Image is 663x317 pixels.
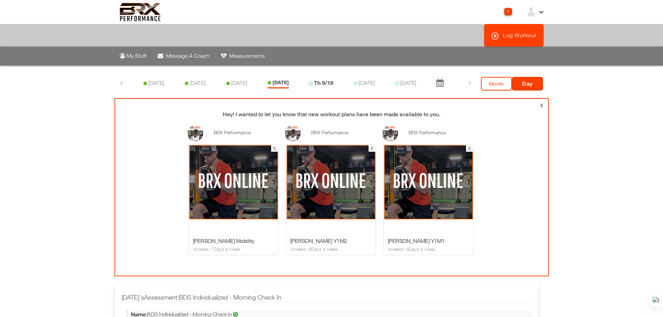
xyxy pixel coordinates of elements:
div: BRX Performance [214,129,283,136]
img: 6f7da32581c89ca25d665dc3aae533e4f14fe3ef_original.svg [120,3,161,21]
h3: 4 Weeks / 4 Days a Week [388,246,469,253]
a: [DATE] [148,80,164,86]
div: X [369,145,376,152]
img: profile.jpeg [285,125,301,141]
a: [PERSON_NAME] Y1M1 [388,237,445,244]
div: [DATE] 's Assessment : BDS Individualized - Morning Check In [121,293,531,302]
div: Message A Coach [158,53,210,58]
a: Month [481,77,512,90]
img: ex-default-user.svg [526,7,536,17]
a: My Stuff [118,49,148,62]
div: X [271,145,278,152]
a: [DATE] [231,80,247,86]
div: 1 [504,8,512,15]
h3: 4 Weeks / 7 Days a Week [193,246,274,253]
div: Measurements [221,53,265,58]
a: [PERSON_NAME] Y1M2 [290,237,347,244]
a: Day [512,77,543,90]
a: [DATE] [190,80,206,86]
img: Profile [384,145,473,220]
div: X [466,145,473,152]
div: X [540,102,543,109]
a: [DATE] [400,80,416,86]
a: [PERSON_NAME] Mobility [193,237,254,244]
a: Message A Coach [156,49,212,62]
li: [DATE] [268,79,289,88]
img: profile.jpeg [382,125,398,141]
div: My Stuff [120,53,146,58]
h3: 4 Weeks / 6 Days a Week [290,246,372,253]
a: Th 9/18 [314,79,333,86]
img: Profile [189,145,278,220]
a: [DATE] [359,80,375,86]
div: BRX Performance [311,129,380,136]
a: Log Workout [484,24,544,47]
img: Profile [286,145,376,220]
h6: Hey! I wanted to let you know that new workout plans have been made available to you. [120,110,543,118]
a: Measurements [219,49,267,62]
img: profile.jpeg [187,125,203,141]
div: BRX Performance [409,129,478,136]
